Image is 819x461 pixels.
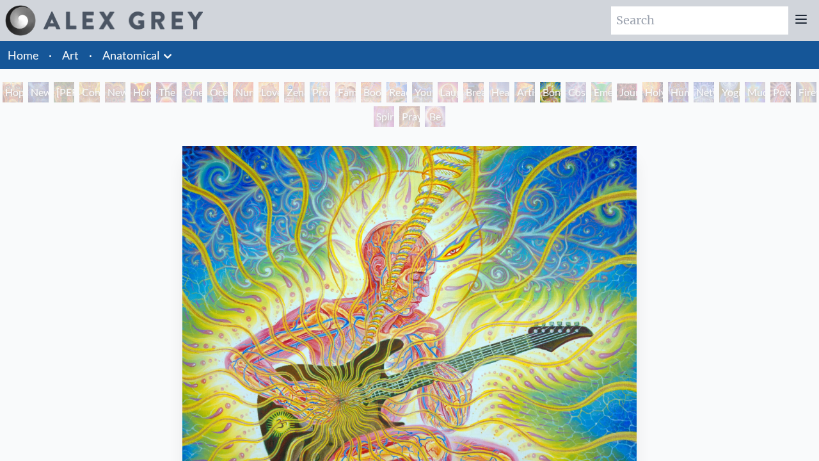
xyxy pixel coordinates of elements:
[425,106,445,127] div: Be a Good Human Being
[770,82,791,102] div: Power to the Peaceful
[719,82,740,102] div: Yogi & the Möbius Sphere
[84,41,97,69] li: ·
[335,82,356,102] div: Family
[361,82,381,102] div: Boo-boo
[156,82,177,102] div: The Kiss
[438,82,458,102] div: Laughing Man
[694,82,714,102] div: Networks
[284,82,305,102] div: Zena Lotus
[617,82,637,102] div: Journey of the Wounded Healer
[745,82,765,102] div: Mudra
[642,82,663,102] div: Holy Fire
[8,48,38,62] a: Home
[412,82,433,102] div: Young & Old
[28,82,49,102] div: New Man [DEMOGRAPHIC_DATA]: [DEMOGRAPHIC_DATA] Mind
[258,82,279,102] div: Love Circuit
[386,82,407,102] div: Reading
[514,82,535,102] div: Artist's Hand
[131,82,151,102] div: Holy Grail
[105,82,125,102] div: New Man New Woman
[233,82,253,102] div: Nursing
[374,106,394,127] div: Spirit Animates the Flesh
[668,82,688,102] div: Human Geometry
[102,46,160,64] a: Anatomical
[3,82,23,102] div: Hope
[54,82,74,102] div: [PERSON_NAME] & Eve
[540,82,561,102] div: Bond
[310,82,330,102] div: Promise
[591,82,612,102] div: Emerald Grail
[463,82,484,102] div: Breathing
[566,82,586,102] div: Cosmic Lovers
[611,6,788,35] input: Search
[796,82,816,102] div: Firewalking
[399,106,420,127] div: Praying Hands
[62,46,79,64] a: Art
[489,82,509,102] div: Healing
[79,82,100,102] div: Contemplation
[207,82,228,102] div: Ocean of Love Bliss
[44,41,57,69] li: ·
[182,82,202,102] div: One Taste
